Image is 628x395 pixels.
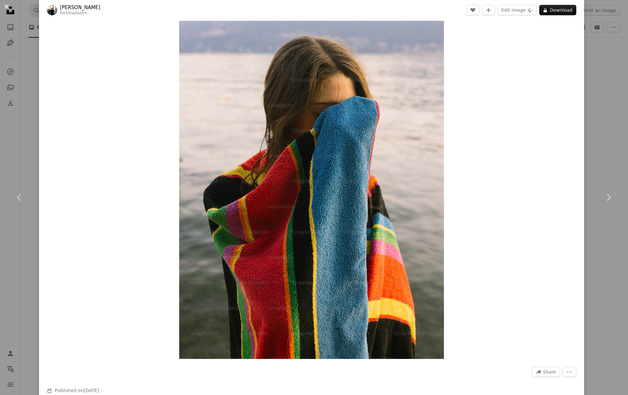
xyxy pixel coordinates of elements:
a: Next [589,166,628,229]
button: Download [539,5,576,15]
button: Edit image [498,5,537,15]
button: More Actions [563,367,576,377]
a: [PERSON_NAME] [60,4,100,11]
span: Share [543,367,556,377]
button: Zoom in on this image [179,21,444,359]
a: Unsplash+ [66,11,87,15]
img: Go to Giulia Squillace's profile [47,5,57,15]
button: Like [466,5,479,15]
img: A woman wrapped in a colorful towel by the water [179,21,444,359]
time: July 27, 2024 at 1:37:53 PM EDT [84,388,99,393]
button: Add to Collection [482,5,495,15]
button: Share this image [532,367,560,377]
div: For [60,11,100,16]
span: Published on [55,388,99,393]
